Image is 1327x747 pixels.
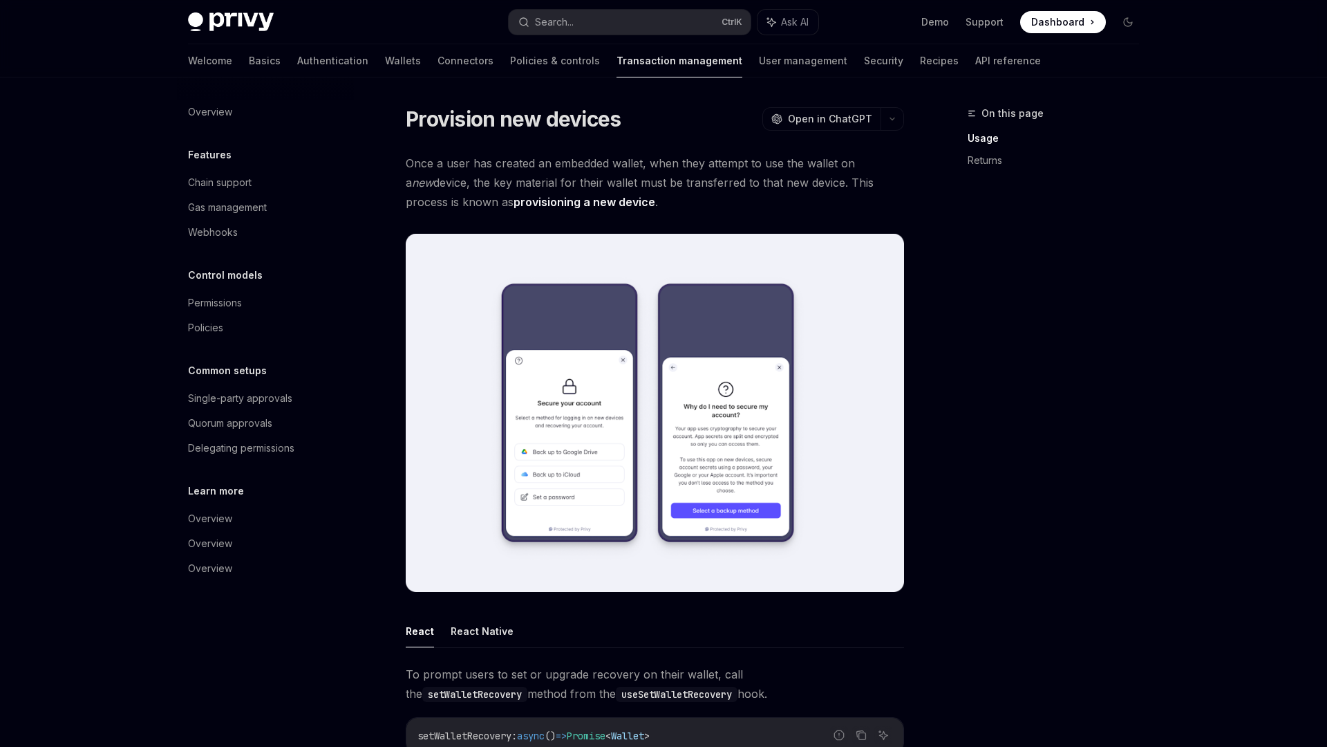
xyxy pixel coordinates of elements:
[177,100,354,124] a: Overview
[417,730,511,742] span: setWalletRecovery
[188,535,232,552] div: Overview
[177,436,354,461] a: Delegating permissions
[762,107,881,131] button: Open in ChatGPT
[177,506,354,531] a: Overview
[757,10,818,35] button: Ask AI
[422,687,527,702] code: setWalletRecovery
[188,44,232,77] a: Welcome
[177,195,354,220] a: Gas management
[297,44,368,77] a: Authentication
[981,105,1044,122] span: On this page
[177,556,354,581] a: Overview
[788,112,872,126] span: Open in ChatGPT
[437,44,493,77] a: Connectors
[188,295,242,311] div: Permissions
[188,174,252,191] div: Chain support
[177,290,354,315] a: Permissions
[188,415,272,432] div: Quorum approvals
[975,44,1041,77] a: API reference
[611,730,644,742] span: Wallet
[249,44,281,77] a: Basics
[177,315,354,340] a: Policies
[830,726,848,744] button: Report incorrect code
[188,224,238,241] div: Webhooks
[759,44,847,77] a: User management
[188,560,232,577] div: Overview
[722,17,742,28] span: Ctrl K
[617,44,742,77] a: Transaction management
[188,510,232,527] div: Overview
[177,170,354,195] a: Chain support
[188,104,232,120] div: Overview
[864,44,903,77] a: Security
[921,15,949,29] a: Demo
[451,615,514,647] button: React Native
[177,531,354,556] a: Overview
[968,127,1150,149] a: Usage
[920,44,959,77] a: Recipes
[177,220,354,245] a: Webhooks
[406,665,904,703] span: To prompt users to set or upgrade recovery on their wallet, call the method from the hook.
[406,107,621,131] h1: Provision new devices
[406,154,904,212] span: Once a user has created an embedded wallet, when they attempt to use the wallet on a device, the ...
[510,44,600,77] a: Policies & controls
[412,176,433,190] em: new
[188,320,223,336] div: Policies
[509,10,751,35] button: Search...CtrlK
[1117,11,1139,33] button: Toggle dark mode
[188,390,292,407] div: Single-party approvals
[781,15,809,29] span: Ask AI
[188,12,274,32] img: dark logo
[1020,11,1106,33] a: Dashboard
[616,687,737,702] code: useSetWalletRecovery
[188,267,263,284] h5: Control models
[188,483,244,499] h5: Learn more
[406,234,904,593] img: recovery-hero
[966,15,1004,29] a: Support
[605,730,611,742] span: <
[188,199,267,216] div: Gas management
[852,726,870,744] button: Copy the contents from the code block
[556,730,567,742] span: =>
[545,730,556,742] span: ()
[385,44,421,77] a: Wallets
[188,147,232,163] h5: Features
[514,195,655,209] strong: provisioning a new device
[406,615,434,647] button: React
[535,14,574,30] div: Search...
[874,726,892,744] button: Ask AI
[177,386,354,411] a: Single-party approvals
[188,362,267,379] h5: Common setups
[644,730,650,742] span: >
[188,440,294,456] div: Delegating permissions
[511,730,517,742] span: :
[567,730,605,742] span: Promise
[968,149,1150,172] a: Returns
[1031,15,1084,29] span: Dashboard
[177,411,354,436] a: Quorum approvals
[517,730,545,742] span: async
